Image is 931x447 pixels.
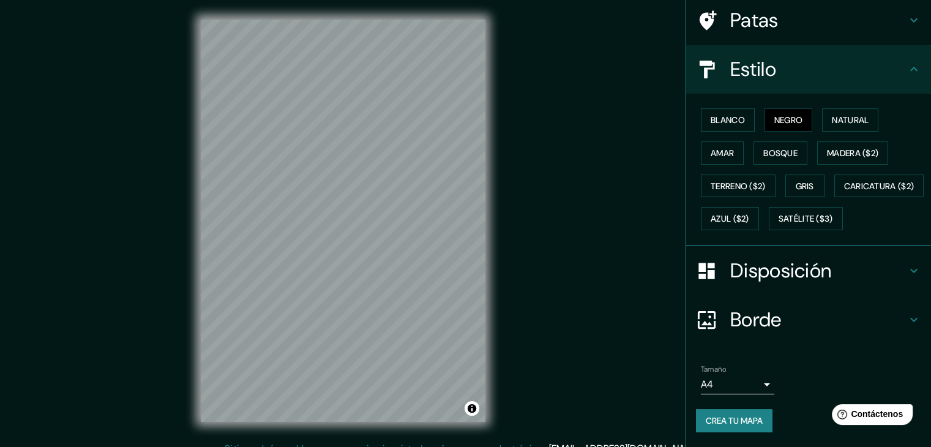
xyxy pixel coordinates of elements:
font: Gris [796,181,814,192]
canvas: Mapa [201,20,485,422]
font: Negro [774,115,803,126]
button: Madera ($2) [817,141,888,165]
div: Disposición [686,246,931,295]
font: Terreno ($2) [711,181,766,192]
font: Tamaño [701,364,726,374]
font: Azul ($2) [711,214,749,225]
button: Gris [785,175,824,198]
div: A4 [701,375,774,394]
font: Caricatura ($2) [844,181,914,192]
font: Satélite ($3) [779,214,833,225]
font: Amar [711,148,734,159]
button: Bosque [753,141,807,165]
font: Patas [730,7,779,33]
font: Blanco [711,115,745,126]
font: Crea tu mapa [706,415,763,426]
font: Estilo [730,56,776,82]
button: Blanco [701,108,755,132]
button: Caricatura ($2) [834,175,924,198]
font: Madera ($2) [827,148,878,159]
div: Estilo [686,45,931,94]
button: Negro [765,108,813,132]
font: Natural [832,115,869,126]
button: Crea tu mapa [696,409,772,432]
button: Satélite ($3) [769,207,843,230]
button: Amar [701,141,744,165]
font: Borde [730,307,782,332]
div: Borde [686,295,931,344]
button: Natural [822,108,878,132]
font: A4 [701,378,713,391]
iframe: Lanzador de widgets de ayuda [822,399,918,434]
font: Bosque [763,148,798,159]
font: Disposición [730,258,831,284]
button: Terreno ($2) [701,175,776,198]
button: Azul ($2) [701,207,759,230]
button: Activar o desactivar atribución [465,401,479,416]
